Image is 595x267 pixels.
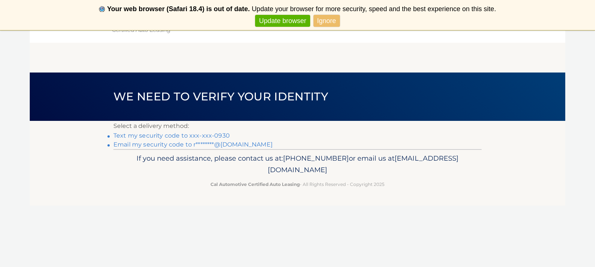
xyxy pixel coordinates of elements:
[107,5,250,13] b: Your web browser (Safari 18.4) is out of date.
[255,15,310,27] a: Update browser
[113,121,482,131] p: Select a delivery method:
[283,154,349,163] span: [PHONE_NUMBER]
[313,15,340,27] a: Ignore
[252,5,496,13] span: Update your browser for more security, speed and the best experience on this site.
[118,152,477,176] p: If you need assistance, please contact us at: or email us at
[210,181,300,187] strong: Cal Automotive Certified Auto Leasing
[118,180,477,188] p: - All Rights Reserved - Copyright 2025
[113,90,328,103] span: We need to verify your identity
[113,141,273,148] a: Email my security code to r********@[DOMAIN_NAME]
[113,132,230,139] a: Text my security code to xxx-xxx-0930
